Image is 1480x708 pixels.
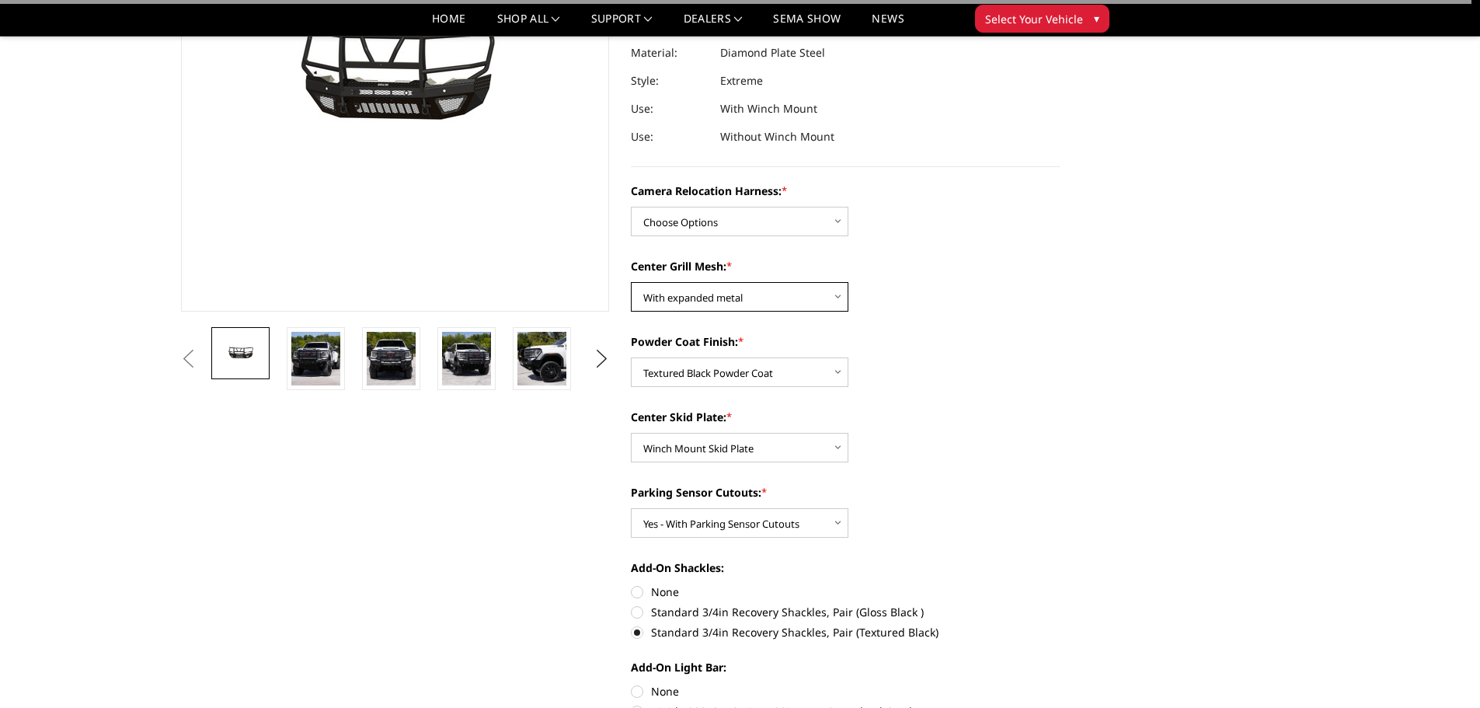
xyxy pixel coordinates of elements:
[631,560,1060,576] label: Add-On Shackles:
[517,332,566,385] img: 2020-2023 GMC 2500-3500 - T2 Series - Extreme Front Bumper (receiver or winch)
[631,123,709,151] dt: Use:
[631,39,709,67] dt: Material:
[631,584,1060,600] label: None
[442,332,491,385] img: 2020-2023 GMC 2500-3500 - T2 Series - Extreme Front Bumper (receiver or winch)
[631,683,1060,699] label: None
[631,183,1060,199] label: Camera Relocation Harness:
[497,13,560,36] a: shop all
[631,67,709,95] dt: Style:
[773,13,841,36] a: SEMA Show
[631,484,1060,500] label: Parking Sensor Cutouts:
[590,347,613,371] button: Next
[872,13,904,36] a: News
[720,95,817,123] dd: With Winch Mount
[177,347,200,371] button: Previous
[631,604,1060,620] label: Standard 3/4in Recovery Shackles, Pair (Gloss Black )
[684,13,743,36] a: Dealers
[291,332,340,385] img: 2020-2023 GMC 2500-3500 - T2 Series - Extreme Front Bumper (receiver or winch)
[631,659,1060,675] label: Add-On Light Bar:
[591,13,653,36] a: Support
[720,67,763,95] dd: Extreme
[216,342,265,365] img: 2020-2023 GMC 2500-3500 - T2 Series - Extreme Front Bumper (receiver or winch)
[1094,10,1099,26] span: ▾
[631,409,1060,425] label: Center Skid Plate:
[720,123,834,151] dd: Without Winch Mount
[631,258,1060,274] label: Center Grill Mesh:
[720,39,825,67] dd: Diamond Plate Steel
[985,11,1083,27] span: Select Your Vehicle
[367,332,416,385] img: 2020-2023 GMC 2500-3500 - T2 Series - Extreme Front Bumper (receiver or winch)
[975,5,1109,33] button: Select Your Vehicle
[631,624,1060,640] label: Standard 3/4in Recovery Shackles, Pair (Textured Black)
[432,13,465,36] a: Home
[631,333,1060,350] label: Powder Coat Finish:
[631,95,709,123] dt: Use:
